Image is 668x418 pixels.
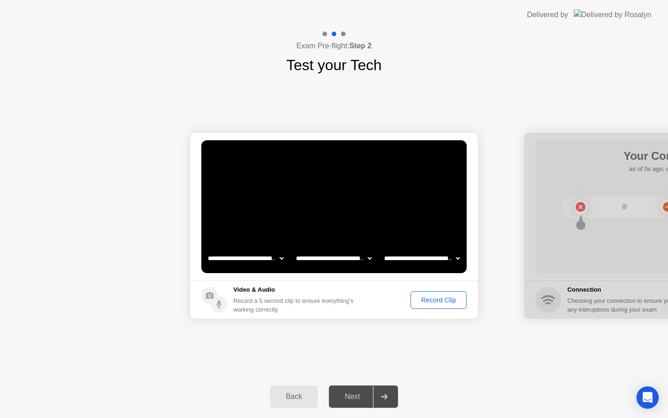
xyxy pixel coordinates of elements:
[349,42,372,50] b: Step 2
[382,249,462,268] select: Available microphones
[332,392,373,401] div: Next
[233,285,357,294] h5: Video & Audio
[574,9,651,20] img: Delivered by Rosalyn
[414,296,463,304] div: Record Clip
[296,40,372,52] h4: Exam Pre-flight:
[294,249,373,268] select: Available speakers
[206,249,285,268] select: Available cameras
[233,296,357,314] div: Record a 5 second clip to ensure everything’s working correctly
[527,9,568,20] div: Delivered by
[329,385,398,408] button: Next
[411,291,467,309] button: Record Clip
[286,54,382,76] h1: Test your Tech
[270,385,318,408] button: Back
[636,386,659,409] div: Open Intercom Messenger
[273,392,315,401] div: Back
